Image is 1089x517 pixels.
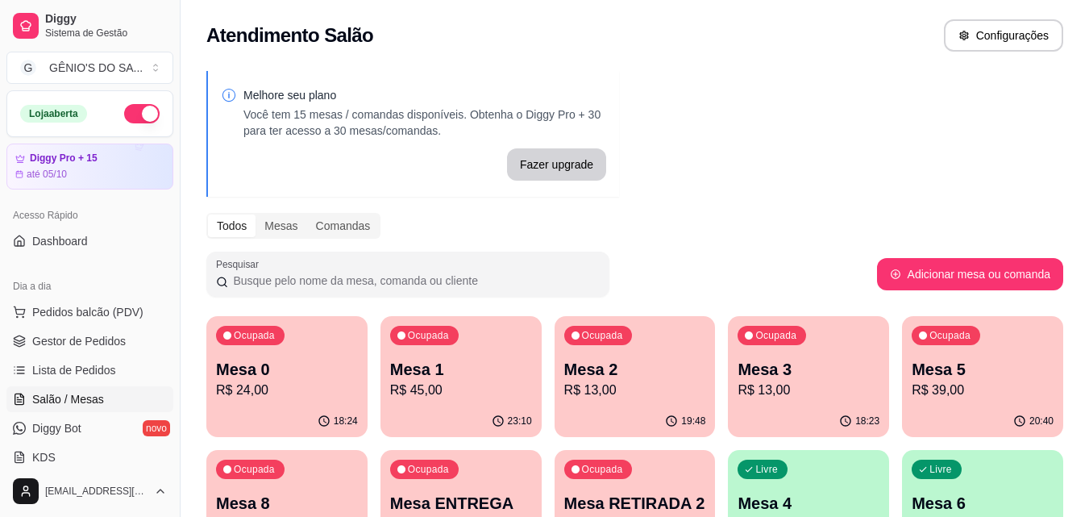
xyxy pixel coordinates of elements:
[929,329,971,342] p: Ocupada
[20,60,36,76] span: G
[30,152,98,165] article: Diggy Pro + 15
[380,316,542,437] button: OcupadaMesa 1R$ 45,0023:10
[6,228,173,254] a: Dashboard
[32,333,126,349] span: Gestor de Pedidos
[32,449,56,465] span: KDS
[408,463,449,476] p: Ocupada
[564,358,706,381] p: Mesa 2
[564,492,706,515] p: Mesa RETIRADA 2
[6,299,173,325] button: Pedidos balcão (PDV)
[582,329,623,342] p: Ocupada
[738,358,879,381] p: Mesa 3
[124,104,160,123] button: Alterar Status
[20,105,87,123] div: Loja aberta
[32,304,143,320] span: Pedidos balcão (PDV)
[555,316,716,437] button: OcupadaMesa 2R$ 13,0019:48
[728,316,889,437] button: OcupadaMesa 3R$ 13,0018:23
[6,444,173,470] a: KDS
[564,381,706,400] p: R$ 13,00
[902,316,1063,437] button: OcupadaMesa 5R$ 39,0020:40
[45,27,167,40] span: Sistema de Gestão
[408,329,449,342] p: Ocupada
[32,391,104,407] span: Salão / Mesas
[755,329,796,342] p: Ocupada
[6,144,173,190] a: Diggy Pro + 15até 05/10
[216,358,358,381] p: Mesa 0
[738,492,879,515] p: Mesa 4
[390,358,532,381] p: Mesa 1
[27,168,67,181] article: até 05/10
[307,215,380,237] div: Comandas
[45,485,148,498] span: [EMAIL_ADDRESS][DOMAIN_NAME]
[738,381,879,400] p: R$ 13,00
[6,202,173,228] div: Acesso Rápido
[681,415,705,427] p: 19:48
[216,257,264,271] label: Pesquisar
[508,415,532,427] p: 23:10
[45,12,167,27] span: Diggy
[6,472,173,511] button: [EMAIL_ADDRESS][DOMAIN_NAME]
[6,415,173,441] a: Diggy Botnovo
[6,52,173,84] button: Select a team
[234,463,275,476] p: Ocupada
[234,329,275,342] p: Ocupada
[390,492,532,515] p: Mesa ENTREGA
[206,23,373,48] h2: Atendimento Salão
[877,258,1063,290] button: Adicionar mesa ou comanda
[243,106,606,139] p: Você tem 15 mesas / comandas disponíveis. Obtenha o Diggy Pro + 30 para ter acesso a 30 mesas/com...
[944,19,1063,52] button: Configurações
[1029,415,1054,427] p: 20:40
[228,273,600,289] input: Pesquisar
[390,381,532,400] p: R$ 45,00
[929,463,952,476] p: Livre
[582,463,623,476] p: Ocupada
[206,316,368,437] button: OcupadaMesa 0R$ 24,0018:24
[912,358,1054,381] p: Mesa 5
[507,148,606,181] button: Fazer upgrade
[755,463,778,476] p: Livre
[912,492,1054,515] p: Mesa 6
[6,328,173,354] a: Gestor de Pedidos
[855,415,879,427] p: 18:23
[6,273,173,299] div: Dia a dia
[32,420,81,436] span: Diggy Bot
[912,381,1054,400] p: R$ 39,00
[216,492,358,515] p: Mesa 8
[208,215,256,237] div: Todos
[32,362,116,378] span: Lista de Pedidos
[49,60,143,76] div: GÊNIO'S DO SA ...
[243,87,606,103] p: Melhore seu plano
[6,357,173,383] a: Lista de Pedidos
[334,415,358,427] p: 18:24
[6,6,173,45] a: DiggySistema de Gestão
[32,233,88,249] span: Dashboard
[216,381,358,400] p: R$ 24,00
[6,386,173,412] a: Salão / Mesas
[256,215,306,237] div: Mesas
